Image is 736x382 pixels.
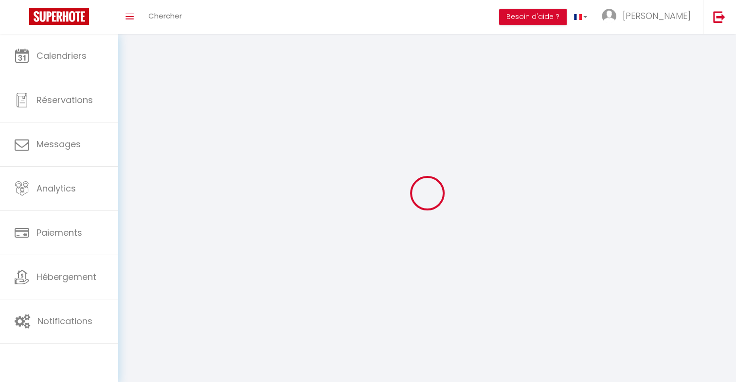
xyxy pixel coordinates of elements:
[36,271,96,283] span: Hébergement
[36,50,87,62] span: Calendriers
[37,315,92,327] span: Notifications
[623,10,691,22] span: [PERSON_NAME]
[713,11,725,23] img: logout
[36,94,93,106] span: Réservations
[36,138,81,150] span: Messages
[36,226,82,239] span: Paiements
[8,4,37,33] button: Ouvrir le widget de chat LiveChat
[36,182,76,194] span: Analytics
[602,9,616,23] img: ...
[29,8,89,25] img: Super Booking
[148,11,182,21] span: Chercher
[499,9,567,25] button: Besoin d'aide ?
